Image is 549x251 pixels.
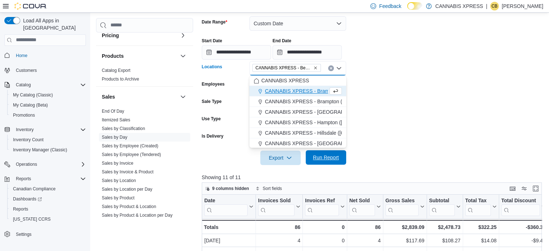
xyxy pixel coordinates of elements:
[258,197,295,204] div: Invoices Sold
[258,197,295,216] div: Invoices Sold
[102,195,135,200] a: Sales by Product
[13,174,34,183] button: Reports
[261,77,309,84] span: CANNABIS XPRESS
[7,194,89,204] a: Dashboards
[1,50,89,61] button: Home
[204,197,248,204] div: Date
[102,143,158,148] a: Sales by Employee (Created)
[204,223,253,231] div: Totals
[13,229,86,238] span: Settings
[501,197,545,216] button: Total Discount
[7,214,89,224] button: [US_STATE] CCRS
[102,108,124,114] span: End Of Day
[349,197,380,216] button: Net Sold
[202,64,222,70] label: Locations
[249,96,346,107] button: CANNABIS XPRESS - Brampton (Veterans Drive)
[102,134,127,140] span: Sales by Day
[305,197,339,216] div: Invoices Ref
[204,236,253,245] div: [DATE]
[16,161,37,167] span: Operations
[179,31,187,40] button: Pricing
[379,3,401,10] span: Feedback
[305,223,344,231] div: 0
[13,81,34,89] button: Catalog
[385,197,418,204] div: Gross Sales
[10,195,45,203] a: Dashboards
[263,186,282,191] span: Sort fields
[102,204,156,209] span: Sales by Product & Location
[349,197,375,216] div: Net Sold
[13,160,86,169] span: Operations
[265,119,395,126] span: CANNABIS XPRESS - Hampton ([GEOGRAPHIC_DATA])
[102,117,130,122] a: Itemized Sales
[249,75,346,86] button: CANNABIS XPRESS
[20,17,86,31] span: Load All Apps in [GEOGRAPHIC_DATA]
[501,197,540,204] div: Total Discount
[16,127,34,133] span: Inventory
[265,151,296,165] span: Export
[102,195,135,201] span: Sales by Product
[328,65,334,71] button: Clear input
[10,185,58,193] a: Canadian Compliance
[202,133,223,139] label: Is Delivery
[102,52,177,60] button: Products
[429,197,460,216] button: Subtotal
[10,135,86,144] span: Inventory Count
[13,230,34,239] a: Settings
[102,68,130,73] span: Catalog Export
[202,116,221,122] label: Use Type
[265,129,394,137] span: CANNABIS XPRESS - Hillsdale ([GEOGRAPHIC_DATA])
[102,161,133,166] a: Sales by Invoice
[265,140,469,147] span: CANNABIS XPRESS - [GEOGRAPHIC_DATA][PERSON_NAME] ([GEOGRAPHIC_DATA])
[265,87,396,95] span: CANNABIS XPRESS - Brampton ([GEOGRAPHIC_DATA])
[202,184,252,193] button: 9 columns hidden
[10,215,53,224] a: [US_STATE] CCRS
[1,65,89,75] button: Customers
[465,197,491,204] div: Total Tax
[465,223,496,231] div: $322.25
[202,81,225,87] label: Employees
[102,52,124,60] h3: Products
[202,45,271,60] input: Press the down key to open a popover containing a calendar.
[273,45,342,60] input: Press the down key to open a popover containing a calendar.
[179,92,187,101] button: Sales
[265,98,377,105] span: CANNABIS XPRESS - Brampton (Veterans Drive)
[252,64,321,72] span: CANNABIS XPRESS - Beeton (Main Street)
[429,236,460,245] div: $108.27
[16,82,31,88] span: Catalog
[13,216,51,222] span: [US_STATE] CCRS
[202,19,227,25] label: Date Range
[508,184,517,193] button: Keyboard shortcuts
[349,223,380,231] div: 86
[102,32,177,39] button: Pricing
[16,53,27,59] span: Home
[10,111,38,120] a: Promotions
[102,135,127,140] a: Sales by Day
[7,110,89,120] button: Promotions
[13,137,44,143] span: Inventory Count
[253,184,285,193] button: Sort fields
[10,111,86,120] span: Promotions
[385,197,424,216] button: Gross Sales
[102,187,152,192] a: Sales by Location per Day
[7,135,89,145] button: Inventory Count
[501,197,540,216] div: Total Discount
[13,125,36,134] button: Inventory
[102,186,152,192] span: Sales by Location per Day
[13,196,42,202] span: Dashboards
[13,125,86,134] span: Inventory
[102,213,173,218] a: Sales by Product & Location per Day
[305,197,344,216] button: Invoices Ref
[249,138,346,149] button: CANNABIS XPRESS - [GEOGRAPHIC_DATA][PERSON_NAME] ([GEOGRAPHIC_DATA])
[13,51,86,60] span: Home
[212,186,249,191] span: 9 columns hidden
[10,101,86,109] span: My Catalog (Beta)
[256,64,312,72] span: CANNABIS XPRESS - Beeton ([GEOGRAPHIC_DATA])
[102,77,139,82] a: Products to Archive
[313,154,339,161] span: Run Report
[96,107,193,231] div: Sales
[465,197,496,216] button: Total Tax
[249,128,346,138] button: CANNABIS XPRESS - Hillsdale ([GEOGRAPHIC_DATA])
[13,102,48,108] span: My Catalog (Beta)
